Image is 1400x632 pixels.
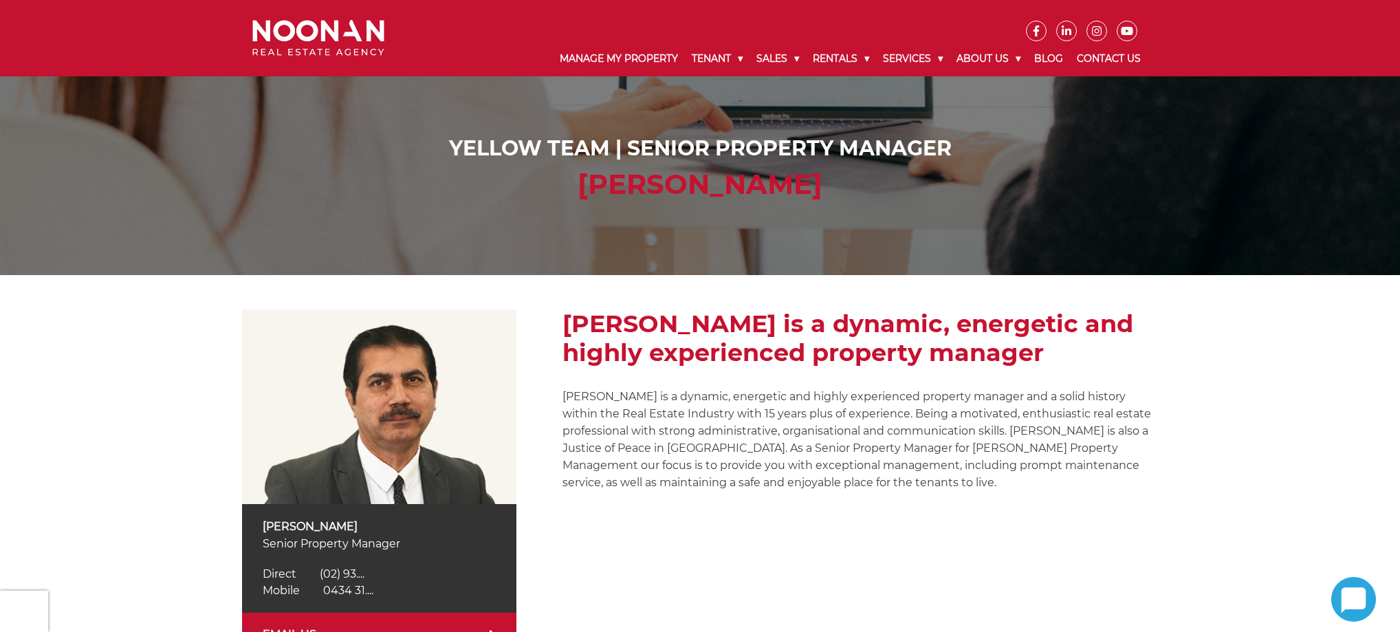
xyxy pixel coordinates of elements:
[256,168,1145,201] h2: [PERSON_NAME]
[242,309,517,504] img: Vidhan Verma
[256,136,1145,161] h1: Yellow Team | Senior Property Manager
[876,41,950,76] a: Services
[1027,41,1070,76] a: Blog
[323,584,373,597] span: 0434 31....
[750,41,806,76] a: Sales
[263,584,373,597] a: Click to reveal phone number
[562,309,1158,367] h2: [PERSON_NAME] is a dynamic, energetic and highly experienced property manager
[685,41,750,76] a: Tenant
[553,41,685,76] a: Manage My Property
[806,41,876,76] a: Rentals
[320,567,364,580] span: (02) 93....
[252,20,384,56] img: Noonan Real Estate Agency
[263,567,364,580] a: Click to reveal phone number
[263,567,296,580] span: Direct
[1070,41,1148,76] a: Contact Us
[263,518,496,535] p: [PERSON_NAME]
[263,535,496,552] p: Senior Property Manager
[950,41,1027,76] a: About Us
[263,584,300,597] span: Mobile
[562,388,1158,491] p: [PERSON_NAME] is a dynamic, energetic and highly experienced property manager and a solid history...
